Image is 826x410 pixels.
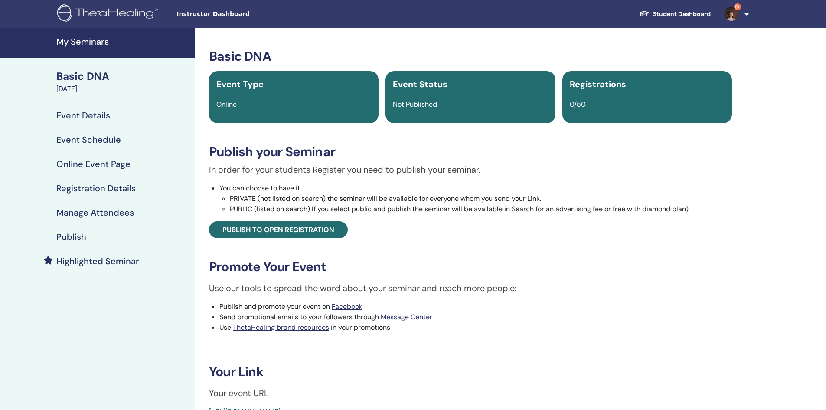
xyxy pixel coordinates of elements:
a: Facebook [332,302,362,311]
h4: My Seminars [56,36,190,47]
a: Student Dashboard [632,6,718,22]
div: Basic DNA [56,69,190,84]
h3: Publish your Seminar [209,144,732,160]
span: Instructor Dashboard [176,10,307,19]
span: Online [216,100,237,109]
h3: Promote Your Event [209,259,732,275]
div: [DATE] [56,84,190,94]
h4: Registration Details [56,183,136,194]
h4: Highlighted Seminar [56,256,139,266]
span: Publish to open registration [222,225,334,234]
a: Message Center [381,312,432,321]
img: logo.png [57,4,161,24]
span: 0/50 [570,100,586,109]
a: Publish to open registration [209,221,348,238]
h4: Publish [56,232,86,242]
h4: Event Schedule [56,134,121,145]
h4: Manage Attendees [56,207,134,218]
span: Registrations [570,79,626,90]
a: Basic DNA[DATE] [51,69,195,94]
li: PRIVATE (not listed on search) the seminar will be available for everyone whom you send your Link. [230,194,732,204]
p: Your event URL [209,387,732,400]
h4: Event Details [56,110,110,121]
h3: Basic DNA [209,49,732,64]
h4: Online Event Page [56,159,131,169]
p: Use our tools to spread the word about your seminar and reach more people: [209,282,732,295]
li: Send promotional emails to your followers through [219,312,732,322]
img: graduation-cap-white.svg [639,10,650,17]
li: You can choose to have it [219,183,732,214]
span: Event Type [216,79,264,90]
li: PUBLIC (listed on search) If you select public and publish the seminar will be available in Searc... [230,204,732,214]
a: ThetaHealing brand resources [233,323,329,332]
span: Not Published [393,100,437,109]
li: Publish and promote your event on [219,302,732,312]
h3: Your Link [209,364,732,380]
span: 9+ [734,3,741,10]
span: Event Status [393,79,447,90]
p: In order for your students Register you need to publish your seminar. [209,163,732,176]
li: Use in your promotions [219,322,732,333]
img: default.jpg [725,7,738,21]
